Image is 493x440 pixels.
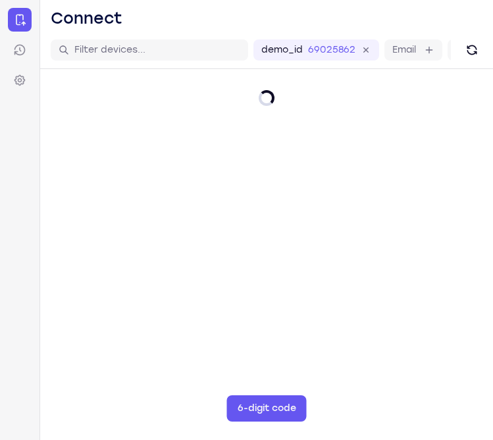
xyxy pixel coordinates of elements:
a: Settings [8,68,32,92]
a: Sessions [8,38,32,62]
h1: Connect [51,8,122,29]
button: 6-digit code [227,395,307,422]
input: Filter devices... [74,43,240,57]
label: Email [392,43,416,57]
button: Refresh [461,39,482,61]
label: demo_id [261,43,303,57]
a: Connect [8,8,32,32]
